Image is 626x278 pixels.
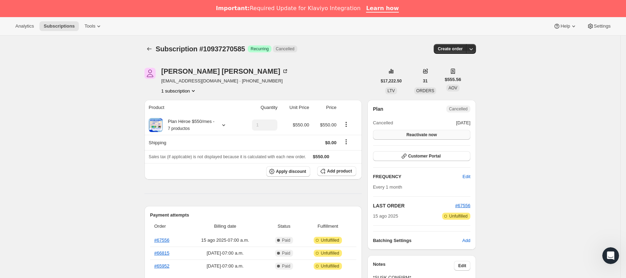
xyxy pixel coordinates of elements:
th: Product [144,100,240,115]
span: Subscriptions [44,23,75,29]
span: Cancelled [373,119,393,126]
span: $550.00 [293,122,309,127]
span: Fulfillment [304,223,352,230]
button: Subscriptions [39,21,79,31]
small: 7 productos [168,126,190,131]
th: Order [150,219,184,234]
span: Unfulfilled [449,213,468,219]
button: Analytics [11,21,38,31]
button: Reactivate now [373,130,470,140]
span: $0.00 [325,140,337,145]
span: 15 ago 2025 · 07:00 a.m. [186,237,264,244]
span: Unfulfilled [321,250,339,256]
button: Customer Portal [373,151,470,161]
button: Help [549,21,581,31]
button: Product actions [341,120,352,128]
a: #65952 [154,263,169,269]
span: Sales tax (if applicable) is not displayed because it is calculated with each new order. [149,154,306,159]
span: Edit [463,173,470,180]
h2: Payment attempts [150,212,356,219]
span: Apply discount [276,169,306,174]
h6: Batching Settings [373,237,462,244]
th: Price [311,100,338,115]
span: Customer Portal [408,153,441,159]
a: #67556 [154,237,169,243]
span: Status [268,223,299,230]
a: #66815 [154,250,169,256]
div: Plan Héroe $550/mes - [163,118,215,132]
button: #67556 [455,202,470,209]
h3: Notes [373,261,454,271]
span: Paola Andrea Diaz Cardona [144,68,156,79]
button: Create order [434,44,467,54]
span: Tools [84,23,95,29]
span: Cancelled [449,106,468,112]
span: Billing date [186,223,264,230]
span: Subscription #10937270585 [156,45,245,53]
span: 15 ago 2025 [373,213,398,220]
span: Recurring [251,46,269,52]
h2: LAST ORDER [373,202,455,209]
button: Shipping actions [341,138,352,146]
a: Learn how [366,5,399,13]
button: Product actions [161,87,197,94]
span: Unfulfilled [321,237,339,243]
span: Reactivate now [407,132,437,138]
button: Edit [459,171,475,182]
b: Important: [216,5,250,12]
span: $17,222.50 [381,78,402,84]
h2: Plan [373,105,383,112]
button: $17,222.50 [377,76,406,86]
span: 31 [423,78,427,84]
span: $550.00 [313,154,329,159]
span: Cancelled [276,46,294,52]
span: [DATE] [456,119,470,126]
span: ORDERS [416,88,434,93]
img: product img [149,118,163,132]
span: $550.00 [320,122,336,127]
span: [DATE] · 07:00 a.m. [186,263,264,270]
div: [PERSON_NAME] [PERSON_NAME] [161,68,289,75]
button: Edit [454,261,470,271]
span: Create order [438,46,463,52]
span: Analytics [15,23,34,29]
button: Tools [80,21,106,31]
span: Add product [327,168,352,174]
th: Unit Price [280,100,311,115]
span: Paid [282,250,290,256]
button: Add product [317,166,356,176]
span: $555.56 [445,76,461,83]
span: Settings [594,23,611,29]
iframe: Intercom live chat [602,247,619,264]
span: AOV [448,86,457,90]
h2: FREQUENCY [373,173,463,180]
th: Shipping [144,135,240,150]
span: Paid [282,263,290,269]
span: [EMAIL_ADDRESS][DOMAIN_NAME] · [PHONE_NUMBER] [161,78,289,85]
span: Add [462,237,470,244]
button: Subscriptions [144,44,154,54]
span: Paid [282,237,290,243]
span: LTV [387,88,395,93]
span: Help [560,23,570,29]
span: Unfulfilled [321,263,339,269]
button: Add [458,235,475,246]
span: Edit [458,263,466,269]
button: Settings [583,21,615,31]
a: #67556 [455,203,470,208]
button: 31 [419,76,432,86]
th: Quantity [240,100,280,115]
span: [DATE] · 07:00 a.m. [186,250,264,257]
div: Required Update for Klaviyo Integration [216,5,360,12]
span: Every 1 month [373,184,402,190]
button: Apply discount [266,166,311,177]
